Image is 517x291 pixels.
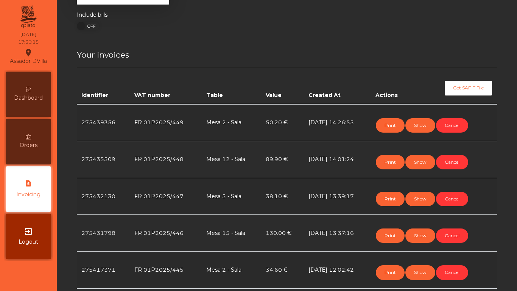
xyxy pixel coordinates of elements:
[436,265,468,280] button: Cancel
[202,215,261,252] td: Mesa 15 - Sala
[405,192,435,206] button: Show
[77,67,130,104] th: Identifier
[261,178,304,215] td: 38.10 €
[24,48,33,57] i: location_on
[10,47,47,66] div: Assador DVilla
[14,94,43,102] span: Dashboard
[376,192,405,206] button: Print
[77,178,130,215] td: 275432130
[202,178,261,215] td: Mesa 5 - Sala
[405,265,435,280] button: Show
[19,238,38,246] span: Logout
[304,141,371,178] td: [DATE] 14:01:24
[304,104,371,141] td: [DATE] 14:26:55
[19,4,37,30] img: qpiato
[304,252,371,288] td: [DATE] 12:02:42
[77,215,130,252] td: 275431798
[436,192,468,206] button: Cancel
[202,67,261,104] th: Table
[202,104,261,141] td: Mesa 2 - Sala
[371,67,416,104] th: Actions
[405,228,435,243] button: Show
[130,67,202,104] th: VAT number
[130,104,202,141] td: FR 01P2025/449
[261,104,304,141] td: 50.20 €
[202,141,261,178] td: Mesa 12 - Sala
[130,141,202,178] td: FR 01P2025/448
[376,155,405,169] button: Print
[130,215,202,252] td: FR 01P2025/446
[405,118,435,133] button: Show
[261,215,304,252] td: 130.00 €
[436,118,468,133] button: Cancel
[436,155,468,169] button: Cancel
[376,228,405,243] button: Print
[376,265,405,280] button: Print
[261,67,304,104] th: Value
[304,178,371,215] td: [DATE] 13:39:17
[20,31,36,38] div: [DATE]
[261,252,304,288] td: 34.60 €
[202,252,261,288] td: Mesa 2 - Sala
[77,141,130,178] td: 275435509
[77,11,107,19] label: Include bills
[77,252,130,288] td: 275417371
[18,39,39,45] div: 17:30:15
[20,141,37,149] span: Orders
[130,252,202,288] td: FR 01P2025/445
[77,49,497,61] h4: Your invoices
[445,81,492,95] button: Get SAF-T File
[261,141,304,178] td: 89.90 €
[81,22,100,30] span: OFF
[24,180,33,189] i: request_page
[405,155,435,169] button: Show
[24,227,33,236] i: exit_to_app
[304,215,371,252] td: [DATE] 13:37:16
[130,178,202,215] td: FR 01P2025/447
[77,104,130,141] td: 275439356
[16,191,40,199] span: Invoicing
[376,118,405,133] button: Print
[304,67,371,104] th: Created At
[436,228,468,243] button: Cancel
